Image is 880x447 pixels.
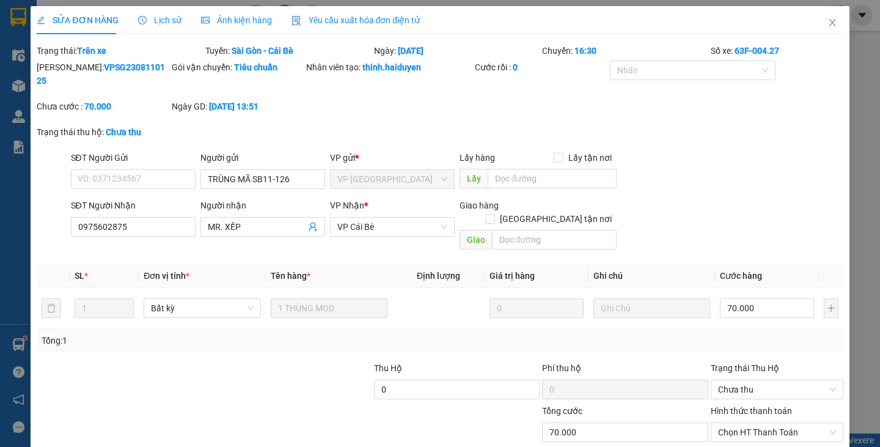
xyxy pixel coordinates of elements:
[824,298,838,318] button: plus
[398,46,424,56] b: [DATE]
[138,16,147,24] span: clock-circle
[542,406,582,416] span: Tổng cước
[75,271,84,281] span: SL
[35,44,204,57] div: Trạng thái:
[337,218,447,236] span: VP Cái Bè
[106,127,141,137] b: Chưa thu
[490,298,584,318] input: 0
[711,361,843,375] div: Trạng thái Thu Hộ
[488,169,617,188] input: Dọc đường
[513,62,518,72] b: 0
[720,271,762,281] span: Cước hàng
[718,380,836,399] span: Chưa thu
[234,62,277,72] b: Tiêu chuẩn
[330,151,455,164] div: VP gửi
[232,46,293,56] b: Sài Gòn - Cái Bè
[204,44,373,57] div: Tuyến:
[827,18,837,28] span: close
[271,298,387,318] input: VD: Bàn, Ghế
[42,298,61,318] button: delete
[460,230,492,249] span: Giao
[209,102,258,111] b: [DATE] 13:51
[201,16,210,24] span: picture
[542,361,708,380] div: Phí thu hộ
[541,44,710,57] div: Chuyến:
[37,61,169,87] div: [PERSON_NAME]:
[417,271,460,281] span: Định lượng
[495,212,617,226] span: [GEOGRAPHIC_DATA] tận nơi
[306,61,472,74] div: Nhân viên tạo:
[490,271,535,281] span: Giá trị hàng
[373,44,541,57] div: Ngày:
[710,44,845,57] div: Số xe:
[271,271,310,281] span: Tên hàng
[291,15,420,25] span: Yêu cầu xuất hóa đơn điện tử
[475,61,607,74] div: Cước rồi :
[374,363,402,373] span: Thu Hộ
[460,153,495,163] span: Lấy hàng
[718,423,836,441] span: Chọn HT Thanh Toán
[200,151,325,164] div: Người gửi
[42,334,340,347] div: Tổng: 1
[77,46,106,56] b: Trên xe
[37,125,203,139] div: Trạng thái thu hộ:
[460,169,488,188] span: Lấy
[563,151,617,164] span: Lấy tận nơi
[492,230,617,249] input: Dọc đường
[37,100,169,113] div: Chưa cước :
[308,222,318,232] span: user-add
[330,201,364,210] span: VP Nhận
[172,100,304,113] div: Ngày GD:
[200,199,325,212] div: Người nhận
[84,102,111,111] b: 70.000
[815,6,849,40] button: Close
[71,151,196,164] div: SĐT Người Gửi
[151,299,253,317] span: Bất kỳ
[337,170,447,188] span: VP Sài Gòn
[593,298,710,318] input: Ghi Chú
[574,46,596,56] b: 16:30
[71,199,196,212] div: SĐT Người Nhận
[588,264,715,288] th: Ghi chú
[37,15,118,25] span: SỬA ĐƠN HÀNG
[291,16,301,26] img: icon
[201,15,272,25] span: Ảnh kiện hàng
[362,62,421,72] b: thinh.haiduyen
[460,201,499,210] span: Giao hàng
[711,406,792,416] label: Hình thức thanh toán
[172,61,304,74] div: Gói vận chuyển:
[735,46,779,56] b: 63F-004.27
[144,271,189,281] span: Đơn vị tính
[37,16,45,24] span: edit
[138,15,182,25] span: Lịch sử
